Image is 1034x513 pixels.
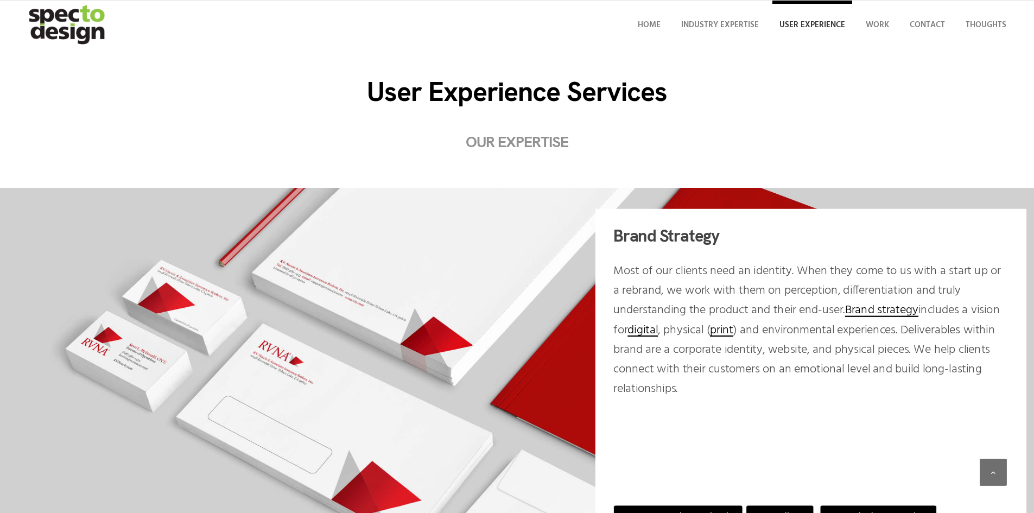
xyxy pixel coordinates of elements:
[779,18,845,31] span: User Experience
[681,18,759,31] span: Industry Expertise
[27,77,1007,106] h1: User Experience Services
[959,1,1013,49] a: Thoughts
[866,18,889,31] span: Work
[903,1,952,49] a: Contact
[627,320,658,339] a: digital
[772,1,852,49] a: User Experience
[710,320,733,339] a: print
[21,1,115,49] img: specto-logo-2020
[631,1,668,49] a: Home
[910,18,945,31] span: Contact
[613,227,1008,245] h2: Brand Strategy
[674,1,766,49] a: Industry Expertise
[613,261,1008,399] p: Most of our clients need an identity. When they come to us with a start up or a rebrand, we work ...
[966,18,1006,31] span: Thoughts
[859,1,896,49] a: Work
[638,18,661,31] span: Home
[235,134,800,150] h2: Our Expertise
[845,301,918,320] a: Brand strategy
